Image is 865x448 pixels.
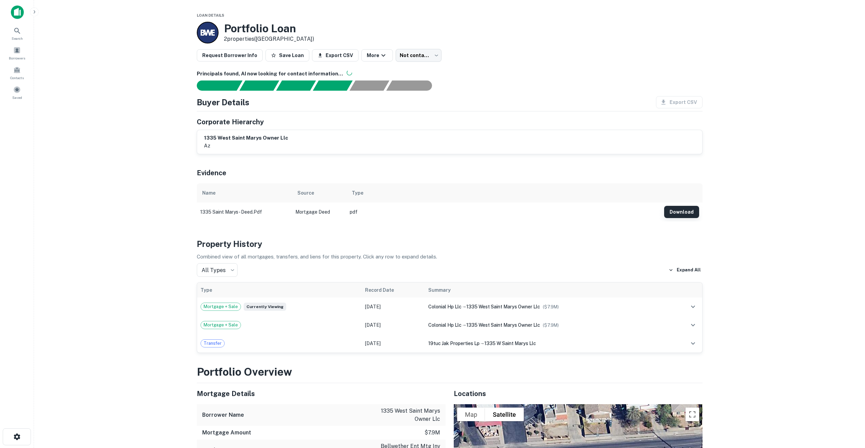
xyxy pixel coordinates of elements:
button: Toggle fullscreen view [686,408,699,421]
div: Source [297,189,314,197]
p: $7.9m [425,429,440,437]
span: 1335 west saint marys owner llc [466,304,540,309]
p: Combined view of all mortgages, transfers, and liens for this property. Click any row to expand d... [197,253,703,261]
p: 1335 west saint marys owner llc [379,407,440,423]
button: Save Loan [265,49,309,61]
div: Name [202,189,215,197]
div: Not contacted [396,49,442,62]
h4: Property History [197,238,703,250]
div: Principals found, still searching for contact information. This may take time... [349,80,389,91]
span: Transfer [201,340,224,347]
span: Loan Details [197,13,224,17]
button: expand row [687,338,699,349]
h6: Principals found, AI now looking for contact information... [197,70,703,78]
td: pdf [346,202,661,221]
span: Contacts [10,75,24,80]
iframe: Chat Widget [831,394,865,426]
span: colonial hp llc [428,322,462,328]
a: Saved [2,83,32,102]
div: Documents found, AI parsing details... [276,80,316,91]
h6: 1335 west saint marys owner llc [204,134,288,142]
a: Borrowers [2,44,32,62]
h4: Buyer Details [197,96,249,108]
div: AI fulfillment process complete. [386,80,440,91]
div: → [428,321,666,329]
h5: Evidence [197,168,226,178]
div: All Types [197,263,238,277]
img: capitalize-icon.png [11,5,24,19]
th: Type [197,283,362,298]
span: Borrowers [9,55,25,61]
button: Expand All [667,265,703,275]
h3: Portfolio Loan [224,22,314,35]
p: az [204,142,288,150]
h3: Portfolio Overview [197,364,703,380]
div: scrollable content [197,183,703,221]
span: Mortgage + Sale [201,322,241,328]
span: 1335 w saint marys llc [484,341,536,346]
h5: Locations [454,389,703,399]
span: 1335 west saint marys owner llc [466,322,540,328]
div: → [428,340,666,347]
h6: Mortgage Amount [202,429,251,437]
button: expand row [687,319,699,331]
a: Contacts [2,64,32,82]
span: Mortgage + Sale [201,303,241,310]
span: ($ 7.9M ) [543,323,559,328]
span: Saved [12,95,22,100]
div: Your request is received and processing... [239,80,279,91]
button: Show satellite imagery [485,408,524,421]
span: Search [12,36,23,41]
span: Currently viewing [244,303,286,311]
td: [DATE] [362,316,425,334]
h5: Mortgage Details [197,389,446,399]
p: 2 properties ([GEOGRAPHIC_DATA]) [224,35,314,43]
div: Principals found, AI now looking for contact information... [313,80,352,91]
div: → [428,303,666,310]
span: 19tuc jak properties lp [428,341,480,346]
a: Search [2,24,32,42]
button: Export CSV [312,49,359,61]
button: More [361,49,393,61]
span: colonial hp llc [428,304,462,309]
td: 1335 saint marys - deed.pdf [197,202,292,221]
h5: Corporate Hierarchy [197,117,264,127]
th: Name [197,183,292,202]
div: Sending borrower request to AI... [189,80,240,91]
button: expand row [687,301,699,312]
td: Mortgage Deed [292,202,346,221]
span: ($ 7.9M ) [543,304,559,309]
div: Type [352,189,363,197]
h6: Borrower Name [202,411,244,419]
button: Request Borrower Info [197,49,263,61]
th: Record Date [362,283,425,298]
td: [DATE] [362,298,425,316]
button: Download [664,206,699,218]
th: Summary [425,283,669,298]
button: Show street map [457,408,485,421]
td: [DATE] [362,334,425,353]
th: Type [346,183,661,202]
th: Source [292,183,346,202]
